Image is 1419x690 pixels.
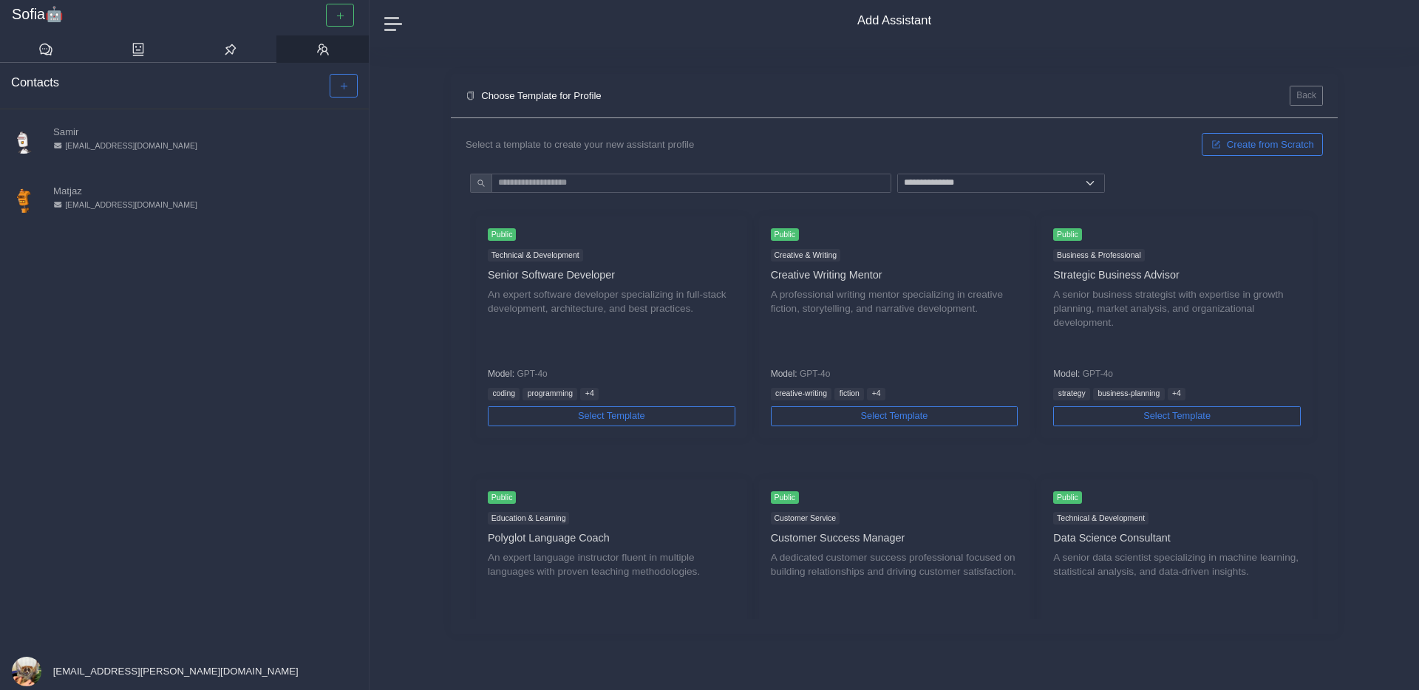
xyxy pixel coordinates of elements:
[1053,269,1301,281] div: Strategic Business Advisor
[1053,287,1301,355] p: A senior business strategist with expertise in growth planning, market analysis, and organization...
[771,491,799,504] span: Public
[53,124,360,154] div: Samir
[771,228,799,241] span: Public
[466,137,694,152] p: Select a template to create your new assistant profile
[53,140,360,152] div: [EMAIL_ADDRESS][DOMAIN_NAME]
[771,249,840,262] span: Creative & Writing
[834,388,864,400] span: fiction
[1053,532,1301,544] div: Data Science Consultant
[771,550,1018,618] p: A dedicated customer success professional focused on building relationships and driving customer ...
[771,269,1018,281] div: Creative Writing Mentor
[1053,406,1301,427] button: Select Template
[771,388,832,400] span: creative-writing
[12,6,357,24] a: Sofia🤖
[488,532,735,544] div: Polyglot Language Coach
[488,406,735,427] button: Select Template
[1053,491,1081,504] span: Public
[771,532,1018,544] div: Customer Success Manager
[1053,228,1081,241] span: Public
[488,249,583,262] span: Technical & Development
[1093,388,1165,400] span: business-planning
[488,512,569,525] span: Education & Learning
[488,388,520,400] span: coding
[488,228,516,241] span: Public
[1053,369,1080,379] strong: Model :
[867,388,885,400] span: + 4
[771,369,797,379] strong: Model :
[857,13,931,28] h4: Add Assistant
[53,183,360,213] div: Matjaz
[771,406,1018,427] button: Select Template
[771,369,831,379] small: GPT-4o
[488,287,735,355] p: An expert software developer specializing in full-stack development, architecture, and best pract...
[1053,388,1090,400] span: strategy
[1053,249,1144,262] span: Business & Professional
[771,512,840,525] span: Customer Service
[11,75,59,90] h4: Contacts
[481,90,602,102] h5: Choose Template for Profile
[771,287,1018,355] p: A professional writing mentor specializing in creative fiction, storytelling, and narrative devel...
[50,666,299,677] span: [EMAIL_ADDRESS][PERSON_NAME][DOMAIN_NAME]
[53,199,360,211] div: [EMAIL_ADDRESS][DOMAIN_NAME]
[488,491,516,504] span: Public
[523,388,577,400] span: programming
[1168,388,1186,400] span: + 4
[1053,512,1149,525] span: Technical & Development
[488,550,735,618] p: An expert language instructor fluent in multiple languages with proven teaching methodologies.
[1290,86,1323,105] button: Back
[488,369,514,379] strong: Model :
[1053,550,1301,618] p: A senior data scientist specializing in machine learning, statistical analysis, and data-driven i...
[488,269,735,281] div: Senior Software Developer
[488,369,548,379] small: GPT-4o
[1053,369,1113,379] small: GPT-4o
[1202,133,1323,156] button: Create from Scratch
[580,388,599,400] span: + 4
